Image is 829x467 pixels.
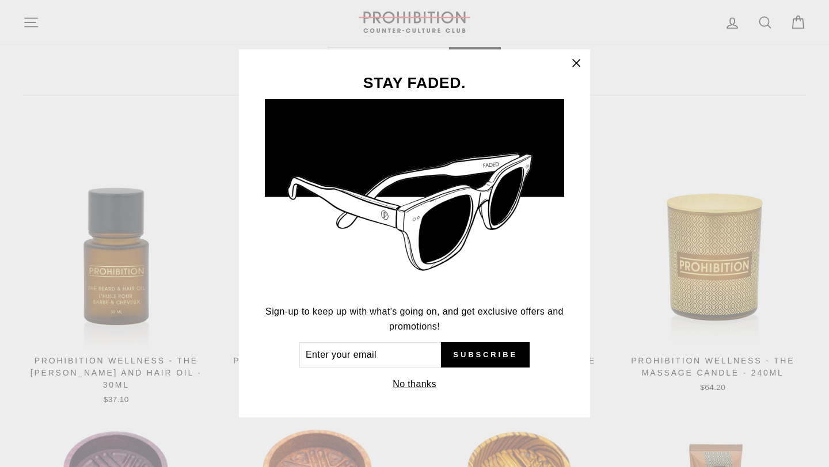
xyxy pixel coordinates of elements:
[265,304,564,334] p: Sign-up to keep up with what's going on, and get exclusive offers and promotions!
[299,342,441,368] input: Enter your email
[389,376,440,392] button: No thanks
[453,350,518,360] span: Subscribe
[441,342,530,368] button: Subscribe
[265,75,564,91] h3: STAY FADED.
